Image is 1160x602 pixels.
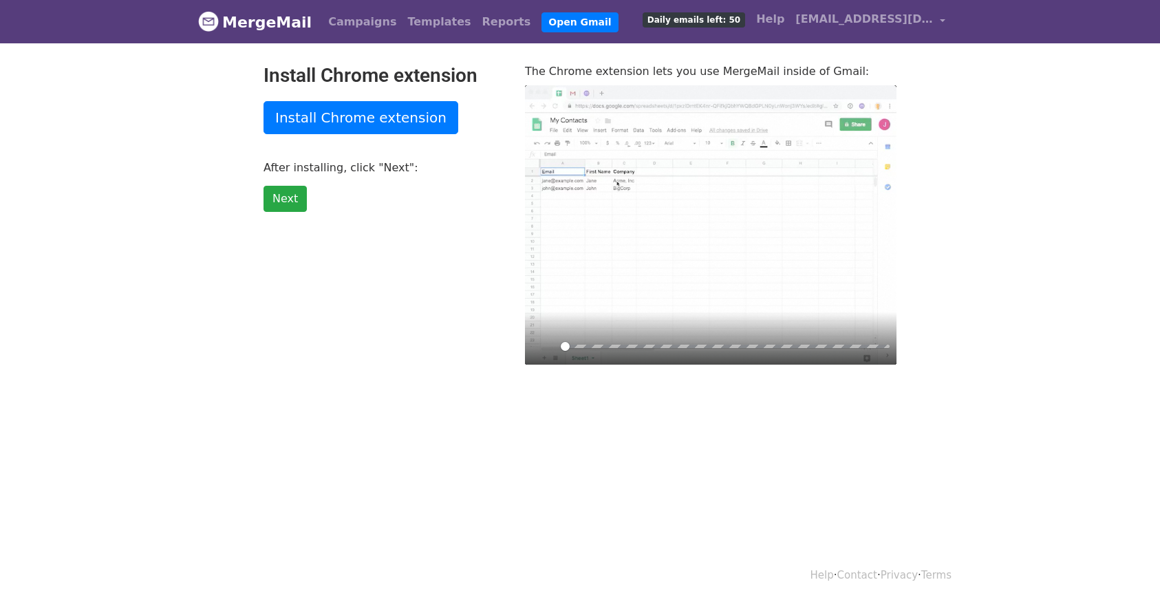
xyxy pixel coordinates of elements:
[637,6,751,33] a: Daily emails left: 50
[532,336,554,358] button: Play
[264,160,504,175] p: After installing, click "Next":
[477,8,537,36] a: Reports
[541,12,618,32] a: Open Gmail
[264,186,307,212] a: Next
[323,8,402,36] a: Campaigns
[402,8,476,36] a: Templates
[810,569,834,581] a: Help
[264,101,458,134] a: Install Chrome extension
[751,6,790,33] a: Help
[264,64,504,87] h2: Install Chrome extension
[795,11,933,28] span: [EMAIL_ADDRESS][DOMAIN_NAME]
[881,569,918,581] a: Privacy
[837,569,877,581] a: Contact
[561,340,890,353] input: Seek
[198,11,219,32] img: MergeMail logo
[643,12,745,28] span: Daily emails left: 50
[525,64,896,78] p: The Chrome extension lets you use MergeMail inside of Gmail:
[921,569,952,581] a: Terms
[198,8,312,36] a: MergeMail
[790,6,951,38] a: [EMAIL_ADDRESS][DOMAIN_NAME]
